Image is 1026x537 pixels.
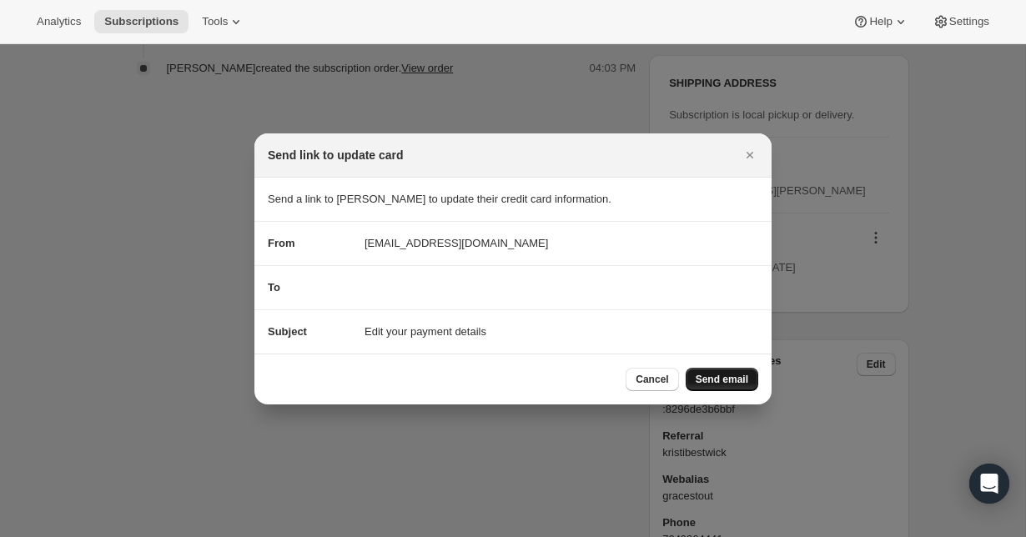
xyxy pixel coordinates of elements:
[268,237,295,249] span: From
[365,235,548,252] span: [EMAIL_ADDRESS][DOMAIN_NAME]
[365,324,486,340] span: Edit your payment details
[104,15,179,28] span: Subscriptions
[202,15,228,28] span: Tools
[268,325,307,338] span: Subject
[869,15,892,28] span: Help
[949,15,989,28] span: Settings
[842,10,918,33] button: Help
[696,373,748,386] span: Send email
[27,10,91,33] button: Analytics
[37,15,81,28] span: Analytics
[268,191,758,208] p: Send a link to [PERSON_NAME] to update their credit card information.
[738,143,762,167] button: Close
[923,10,999,33] button: Settings
[268,147,404,163] h2: Send link to update card
[268,281,280,294] span: To
[94,10,189,33] button: Subscriptions
[192,10,254,33] button: Tools
[686,368,758,391] button: Send email
[636,373,668,386] span: Cancel
[969,464,1009,504] div: Open Intercom Messenger
[626,368,678,391] button: Cancel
